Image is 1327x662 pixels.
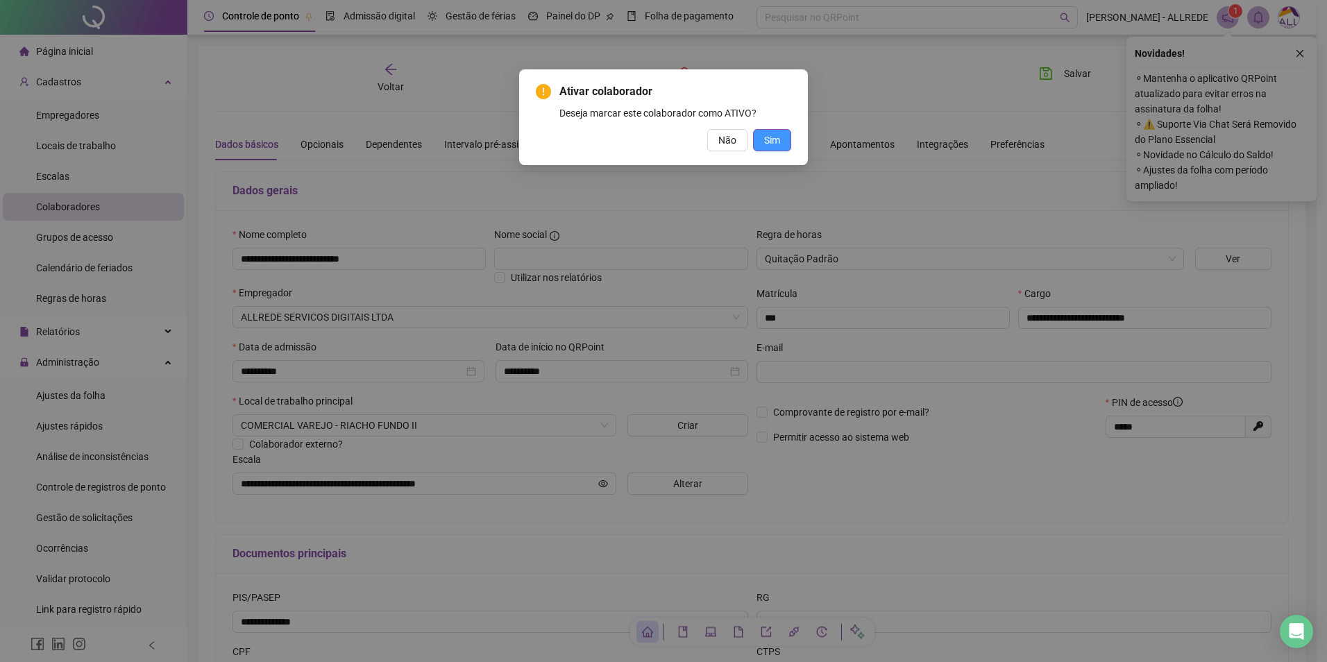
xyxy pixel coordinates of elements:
button: Não [707,129,747,151]
span: exclamation-circle [536,84,551,99]
button: Sim [753,129,791,151]
span: Ativar colaborador [559,83,791,100]
span: Sim [764,133,780,148]
span: Não [718,133,736,148]
div: Open Intercom Messenger [1280,615,1313,648]
div: Deseja marcar este colaborador como ATIVO? [559,105,791,121]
